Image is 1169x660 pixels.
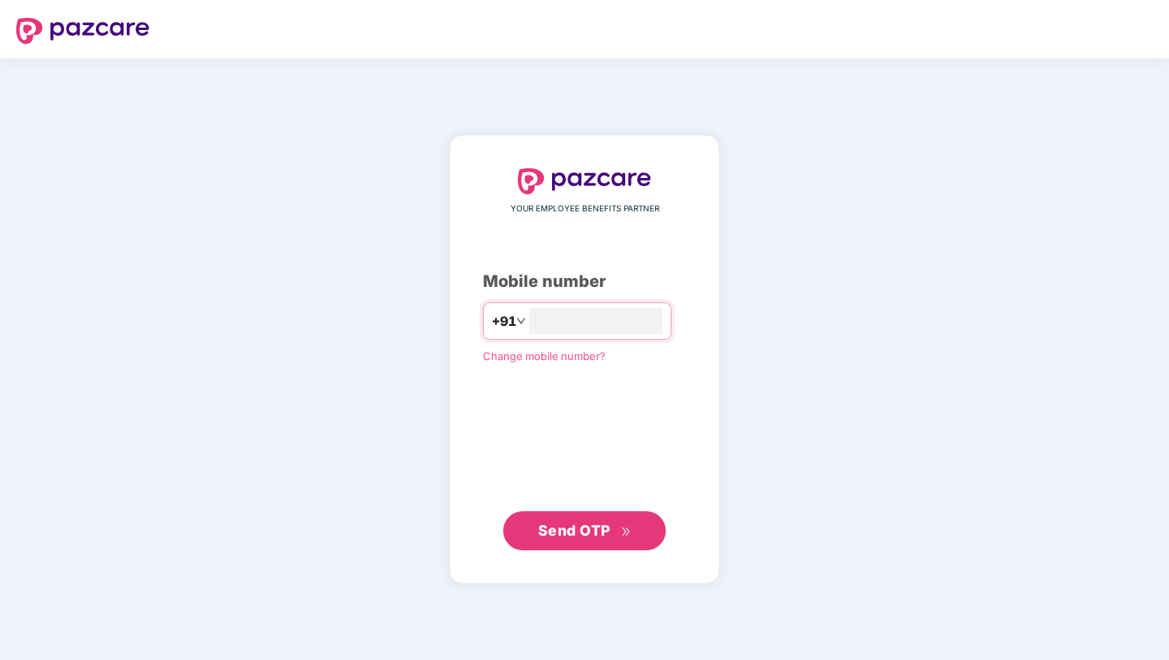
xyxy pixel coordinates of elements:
[621,527,632,537] span: double-right
[492,311,516,332] span: +91
[483,269,686,294] div: Mobile number
[518,168,651,194] img: logo
[511,202,659,215] span: YOUR EMPLOYEE BENEFITS PARTNER
[516,316,526,326] span: down
[483,350,606,363] a: Change mobile number?
[16,18,150,44] img: logo
[503,511,666,550] button: Send OTPdouble-right
[538,522,611,539] span: Send OTP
